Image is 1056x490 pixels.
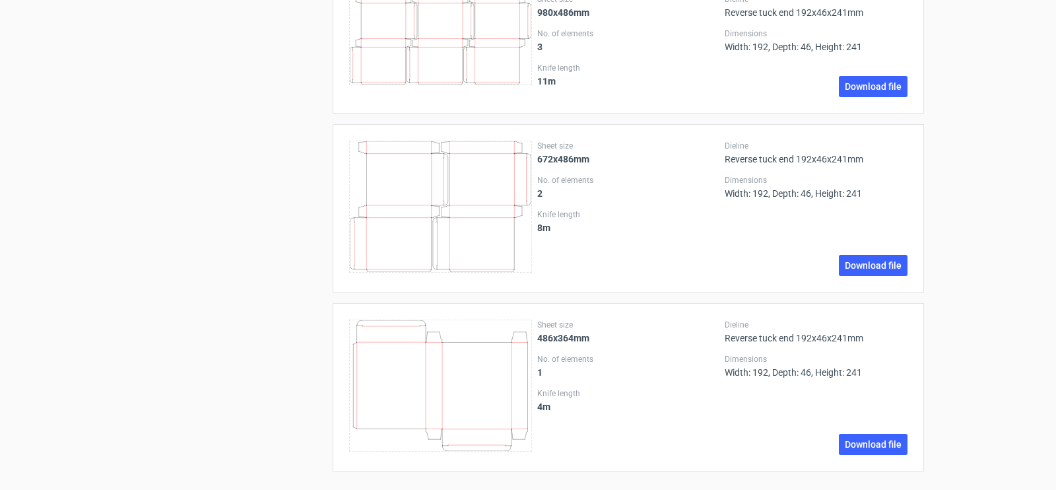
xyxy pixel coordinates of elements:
div: Reverse tuck end 192x46x241mm [725,141,907,164]
div: Width: 192, Depth: 46, Height: 241 [725,28,907,52]
label: Dieline [725,320,907,330]
label: Dimensions [725,354,907,365]
label: Dimensions [725,28,907,39]
label: Sheet size [537,141,720,151]
div: Width: 192, Depth: 46, Height: 241 [725,175,907,199]
div: Reverse tuck end 192x46x241mm [725,320,907,343]
strong: 980x486mm [537,7,589,18]
strong: 11 m [537,76,556,87]
label: Dieline [725,141,907,151]
strong: 2 [537,188,543,199]
strong: 672x486mm [537,154,589,164]
label: No. of elements [537,28,720,39]
div: Width: 192, Depth: 46, Height: 241 [725,354,907,378]
strong: 486x364mm [537,333,589,343]
label: No. of elements [537,175,720,186]
a: Download file [839,255,907,276]
label: Knife length [537,209,720,220]
strong: 1 [537,367,543,378]
a: Download file [839,76,907,97]
label: No. of elements [537,354,720,365]
label: Sheet size [537,320,720,330]
strong: 8 m [537,223,550,233]
a: Download file [839,434,907,455]
strong: 3 [537,42,543,52]
strong: 4 m [537,402,550,412]
label: Dimensions [725,175,907,186]
label: Knife length [537,63,720,73]
label: Knife length [537,388,720,399]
